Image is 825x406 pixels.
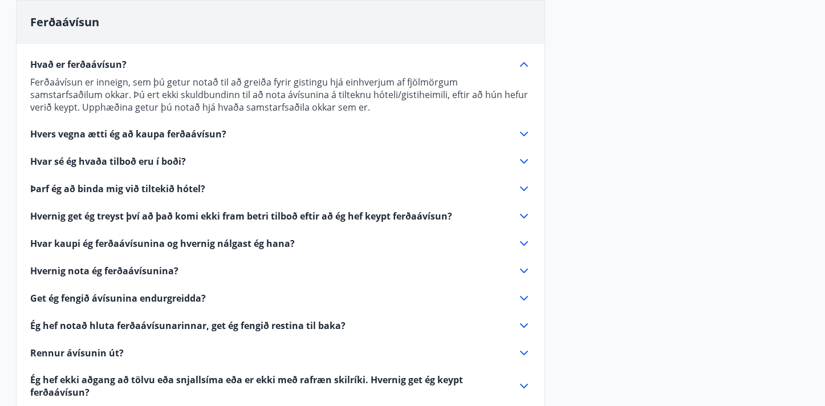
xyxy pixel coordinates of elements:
span: Rennur ávísunin út? [30,347,124,359]
div: Hvað er ferðaávísun? [30,71,531,113]
span: Hvers vegna ætti ég að kaupa ferðaávísun? [30,128,226,140]
div: Get ég fengið ávísunina endurgreidda? [30,291,531,305]
span: Get ég fengið ávísunina endurgreidda? [30,292,206,304]
span: Hvar sé ég hvaða tilboð eru í boði? [30,155,186,168]
div: Hvar sé ég hvaða tilboð eru í boði? [30,155,531,168]
span: Þarf ég að binda mig við tiltekið hótel? [30,182,205,195]
div: Ég hef notað hluta ferðaávísunarinnar, get ég fengið restina til baka? [30,319,531,332]
div: Hvernig get ég treyst því að það komi ekki fram betri tilboð eftir að ég hef keypt ferðaávísun? [30,209,531,223]
div: Hvernig nota ég ferðaávísunina? [30,264,531,278]
span: Hvað er ferðaávísun? [30,58,127,71]
div: Hvar kaupi ég ferðaávísunina og hvernig nálgast ég hana? [30,237,531,250]
span: Hvar kaupi ég ferðaávísunina og hvernig nálgast ég hana? [30,237,295,250]
p: Ferðaávísun er inneign, sem þú getur notað til að greiða fyrir gistingu hjá einhverjum af fjölmör... [30,76,531,113]
div: Ég hef ekki aðgang að tölvu eða snjallsíma eða er ekki með rafræn skilríki. Hvernig get ég keypt ... [30,373,531,399]
div: Hvað er ferðaávísun? [30,58,531,71]
div: Hvers vegna ætti ég að kaupa ferðaávísun? [30,127,531,141]
span: Ég hef notað hluta ferðaávísunarinnar, get ég fengið restina til baka? [30,319,346,332]
span: Ég hef ekki aðgang að tölvu eða snjallsíma eða er ekki með rafræn skilríki. Hvernig get ég keypt ... [30,373,503,399]
div: Rennur ávísunin út? [30,346,531,360]
span: Hvernig nota ég ferðaávísunina? [30,265,178,277]
span: Ferðaávísun [30,14,99,30]
div: Þarf ég að binda mig við tiltekið hótel? [30,182,531,196]
span: Hvernig get ég treyst því að það komi ekki fram betri tilboð eftir að ég hef keypt ferðaávísun? [30,210,452,222]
